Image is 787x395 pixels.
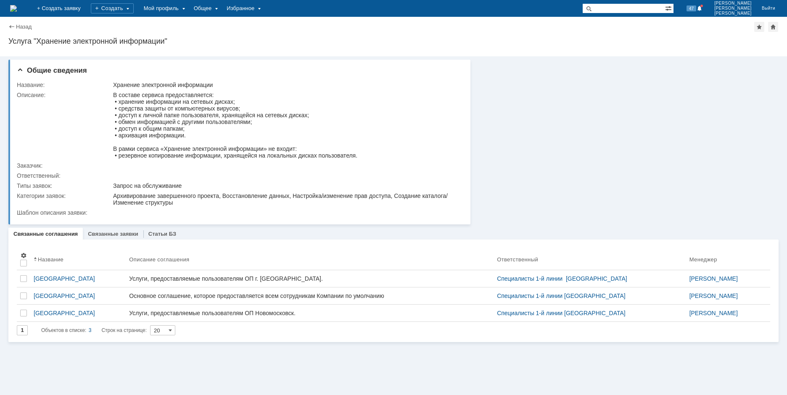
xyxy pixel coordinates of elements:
div: Заказчик: [17,162,111,169]
a: [PERSON_NAME] [689,292,738,299]
a: Специалисты 1-й линии [GEOGRAPHIC_DATA] [497,310,626,316]
div: Название [38,256,63,263]
span: [PERSON_NAME] [714,1,752,6]
div: Сделать домашней страницей [768,22,778,32]
a: Специалисты 1-й линии [GEOGRAPHIC_DATA] [497,292,626,299]
span: Расширенный поиск [665,4,673,12]
a: Услуги, предоставляемые пользователям ОП Новомосковск. [126,305,494,321]
a: Связанные соглашения [13,231,78,237]
div: [GEOGRAPHIC_DATA] [34,310,122,316]
div: Ответственный: [17,172,111,179]
a: [GEOGRAPHIC_DATA] [30,287,126,304]
span: Настройки [20,252,27,259]
div: Шаблон описания заявки: [17,209,460,216]
a: [GEOGRAPHIC_DATA] [30,270,126,287]
a: Связанные заявки [88,231,138,237]
div: Ответственный [497,256,538,263]
th: Ответственный [494,249,686,270]
div: Типы заявок: [17,182,111,189]
a: [PERSON_NAME] [689,310,738,316]
a: Перейти на домашнюю страницу [10,5,17,12]
div: Описание соглашения [129,256,189,263]
a: [GEOGRAPHIC_DATA] [30,305,126,321]
div: Архивирование завершенного проекта, Восстановление данных, Настройка/изменение прав доступа, Созд... [113,192,458,206]
div: Хранение электронной информации [113,82,458,88]
a: Основное соглашение, которое предоставляется всем сотрудникам Компании по умолчанию [126,287,494,304]
span: Объектов в списке: [41,327,86,333]
th: Название [30,249,126,270]
div: В составе сервиса предоставляется: • хранение информации на сетевых дисках; • средства защиты от ... [113,92,458,159]
div: Категории заявок: [17,192,111,199]
a: Статьи БЗ [148,231,176,237]
div: 3 [89,325,92,335]
a: Назад [16,24,32,30]
div: Услуги, предоставляемые пользователям ОП Новомосковск. [129,310,490,316]
div: Создать [91,3,134,13]
div: Основное соглашение, которое предоставляется всем сотрудникам Компании по умолчанию [129,292,490,299]
div: Услуги, предоставляемые пользователям ОП г. [GEOGRAPHIC_DATA]. [129,275,490,282]
div: [GEOGRAPHIC_DATA] [34,292,122,299]
span: [PERSON_NAME] [714,11,752,16]
div: Название: [17,82,111,88]
a: Услуги, предоставляемые пользователям ОП г. [GEOGRAPHIC_DATA]. [126,270,494,287]
img: logo [10,5,17,12]
div: [GEOGRAPHIC_DATA] [34,275,122,282]
div: Описание: [17,92,111,98]
th: Менеджер [686,249,763,270]
div: Запрос на обслуживание [113,182,458,189]
span: Общие сведения [17,66,87,74]
div: Менеджер [689,256,717,263]
span: 47 [687,5,696,11]
i: Строк на странице: [41,325,147,335]
a: Специалисты 1-й линии [GEOGRAPHIC_DATA] [497,275,627,282]
span: [PERSON_NAME] [714,6,752,11]
a: [PERSON_NAME] [689,275,738,282]
div: Услуга "Хранение электронной информации" [8,37,779,45]
div: Добавить в избранное [754,22,764,32]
